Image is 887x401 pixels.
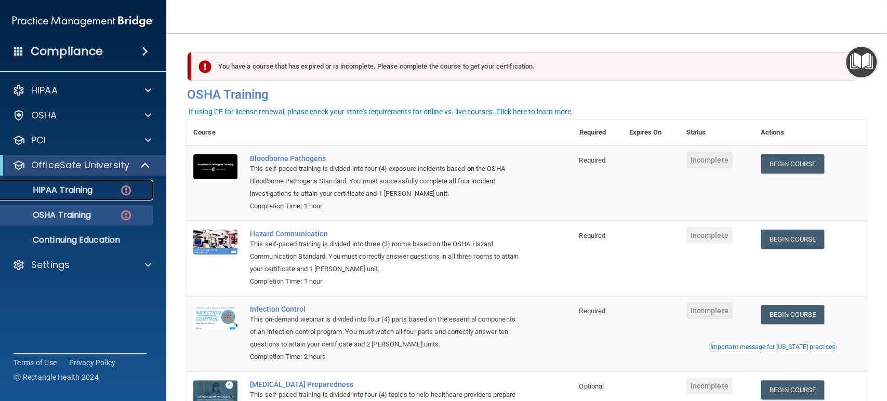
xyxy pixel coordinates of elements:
[761,230,824,249] a: Begin Course
[31,84,58,97] p: HIPAA
[250,380,521,389] a: [MEDICAL_DATA] Preparedness
[710,344,835,350] div: Important message for [US_STATE] practices
[761,305,824,324] a: Begin Course
[250,313,521,351] div: This on-demand webinar is divided into four (4) parts based on the essential components of an inf...
[579,382,604,390] span: Optional
[31,109,57,122] p: OSHA
[120,184,133,197] img: danger-circle.6113f641.png
[573,120,623,145] th: Required
[250,200,521,212] div: Completion Time: 1 hour
[686,378,733,394] span: Incomplete
[7,235,149,245] p: Continuing Education
[120,209,133,222] img: danger-circle.6113f641.png
[12,84,151,97] a: HIPAA
[31,159,129,171] p: OfficeSafe University
[12,134,151,146] a: PCI
[187,106,575,117] button: If using CE for license renewal, please check your state's requirements for online vs. live cours...
[250,238,521,275] div: This self-paced training is divided into three (3) rooms based on the OSHA Hazard Communication S...
[250,230,521,238] a: Hazard Communication
[680,120,754,145] th: Status
[31,259,70,271] p: Settings
[579,156,605,164] span: Required
[198,60,211,73] img: exclamation-circle-solid-danger.72ef9ffc.png
[250,275,521,288] div: Completion Time: 1 hour
[250,351,521,363] div: Completion Time: 2 hours
[250,305,521,313] a: Infection Control
[31,44,103,59] h4: Compliance
[250,154,521,163] a: Bloodborne Pathogens
[69,357,116,368] a: Privacy Policy
[7,185,92,195] p: HIPAA Training
[250,163,521,200] div: This self-paced training is divided into four (4) exposure incidents based on the OSHA Bloodborne...
[187,87,866,102] h4: OSHA Training
[686,302,733,319] span: Incomplete
[579,232,605,239] span: Required
[761,380,824,399] a: Begin Course
[623,120,680,145] th: Expires On
[761,154,824,173] a: Begin Course
[754,120,866,145] th: Actions
[579,307,605,315] span: Required
[12,109,151,122] a: OSHA
[14,357,57,368] a: Terms of Use
[31,134,46,146] p: PCI
[14,372,99,382] span: Ⓒ Rectangle Health 2024
[709,342,837,352] button: Read this if you are a dental practitioner in the state of CA
[12,159,151,171] a: OfficeSafe University
[191,52,857,81] div: You have a course that has expired or is incomplete. Please complete the course to get your certi...
[12,11,154,32] img: PMB logo
[189,108,573,115] div: If using CE for license renewal, please check your state's requirements for online vs. live cours...
[686,227,733,244] span: Incomplete
[686,152,733,168] span: Incomplete
[187,120,244,145] th: Course
[7,210,91,220] p: OSHA Training
[846,47,877,77] button: Open Resource Center
[12,259,151,271] a: Settings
